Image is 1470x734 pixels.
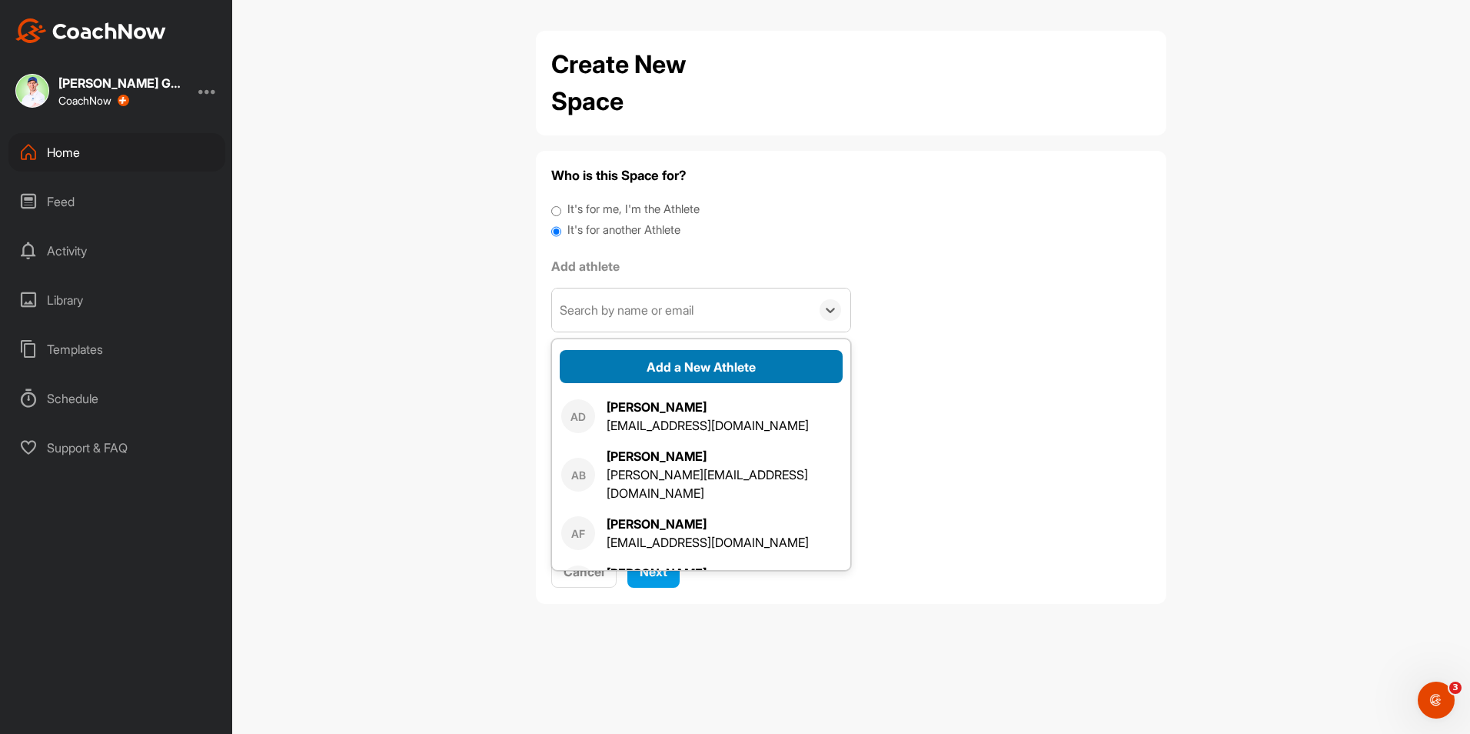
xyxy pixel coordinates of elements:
[607,398,809,416] div: [PERSON_NAME]
[8,330,225,369] div: Templates
[8,182,225,221] div: Feed
[8,232,225,270] div: Activity
[607,564,809,582] div: [PERSON_NAME]
[551,555,617,588] button: Cancel
[567,222,680,239] label: It's for another Athlete
[1449,682,1462,694] span: 3
[8,133,225,172] div: Home
[551,166,1151,185] h4: Who is this Space for?
[607,465,841,502] div: [PERSON_NAME][EMAIL_ADDRESS][DOMAIN_NAME]
[58,95,129,107] div: CoachNow
[561,566,595,599] div: AG
[627,555,680,588] button: Next
[567,201,700,219] label: It's for me, I'm the Athlete
[640,564,667,579] span: Next
[561,516,595,550] div: AF
[607,447,841,465] div: [PERSON_NAME]
[8,379,225,418] div: Schedule
[8,281,225,319] div: Library
[560,301,693,319] div: Search by name or email
[607,515,809,533] div: [PERSON_NAME]
[564,564,604,579] span: Cancel
[561,458,595,492] div: AB
[607,533,809,552] div: [EMAIL_ADDRESS][DOMAIN_NAME]
[561,399,595,433] div: AD
[551,46,759,120] h2: Create New Space
[560,350,843,383] button: Add a New Athlete
[8,429,225,467] div: Support & FAQ
[58,77,181,89] div: [PERSON_NAME] Golf
[15,74,49,108] img: square_a4120018e3a3d6688c6919095981194a.jpg
[607,416,809,435] div: [EMAIL_ADDRESS][DOMAIN_NAME]
[551,257,851,275] label: Add athlete
[15,18,166,43] img: CoachNow
[1418,682,1455,719] iframe: Intercom live chat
